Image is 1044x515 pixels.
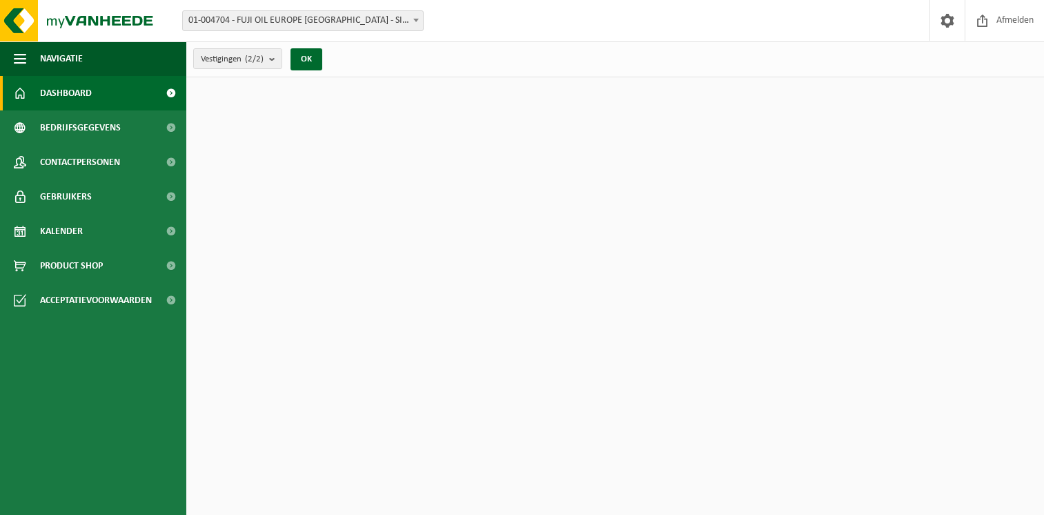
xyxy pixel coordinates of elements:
span: 01-004704 - FUJI OIL EUROPE NV - SINT-KRUIS-WINKEL [183,11,423,30]
span: 01-004704 - FUJI OIL EUROPE NV - SINT-KRUIS-WINKEL [182,10,424,31]
span: Vestigingen [201,49,264,70]
span: Contactpersonen [40,145,120,179]
span: Acceptatievoorwaarden [40,283,152,318]
button: OK [290,48,322,70]
span: Kalender [40,214,83,249]
span: Navigatie [40,41,83,76]
span: Gebruikers [40,179,92,214]
span: Product Shop [40,249,103,283]
span: Dashboard [40,76,92,110]
count: (2/2) [245,55,264,64]
button: Vestigingen(2/2) [193,48,282,69]
span: Bedrijfsgegevens [40,110,121,145]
